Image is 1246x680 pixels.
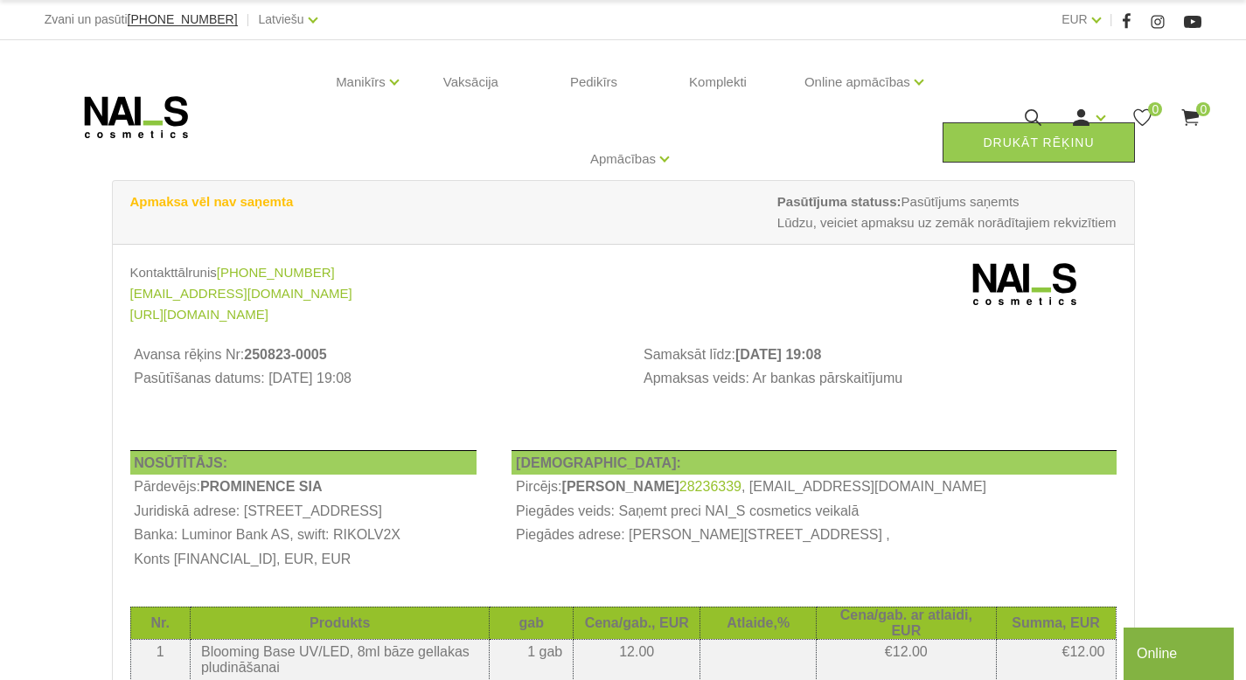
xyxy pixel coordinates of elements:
[590,124,656,194] a: Apmācības
[128,12,238,26] span: [PHONE_NUMBER]
[1148,102,1162,116] span: 0
[574,607,700,639] th: Cena/gab., EUR
[700,607,817,639] th: Atlaide,%
[259,9,304,30] a: Latviešu
[130,607,190,639] th: Nr.
[512,499,1116,524] td: Piegādes veids: Saņemt preci NAI_S cosmetics veikalā
[130,391,605,415] td: Avansa rēķins izdrukāts: [DATE] 19:08:20
[639,367,1116,392] td: Apmaksas veids: Ar bankas pārskaitījumu
[556,40,631,124] a: Pedikīrs
[777,191,1117,233] span: Pasūtījums saņemts Lūdzu, veiciet apmaksu uz zemāk norādītajiem rekvizītiem
[490,607,574,639] th: gab
[1062,9,1088,30] a: EUR
[217,262,335,283] a: [PHONE_NUMBER]
[429,40,512,124] a: Vaksācija
[190,639,489,680] td: Blooming Base UV/LED, 8ml bāze gellakas pludināšanai
[675,40,761,124] a: Komplekti
[562,479,679,494] b: [PERSON_NAME]
[130,304,268,325] a: [URL][DOMAIN_NAME]
[679,479,741,495] a: 28236339
[130,343,605,367] th: Avansa rēķins Nr:
[130,475,477,499] td: Pārdevējs:
[817,607,996,639] th: Cena/gab. ar atlaidi, EUR
[244,347,326,362] b: 250823-0005
[1180,107,1201,128] a: 0
[1131,107,1153,128] a: 0
[130,450,477,475] th: NOSŪTĪTĀJS:
[1196,102,1210,116] span: 0
[130,367,605,392] td: Pasūtīšanas datums: [DATE] 19:08
[200,479,323,494] b: PROMINENCE SIA
[130,262,610,283] div: Kontakttālrunis
[130,639,190,680] td: 1
[490,639,574,680] td: 1 gab
[996,607,1116,639] th: Summa, EUR
[1110,9,1113,31] span: |
[130,547,477,572] th: Konts [FINANCIAL_ID], EUR, EUR
[130,524,477,548] th: Banka: Luminor Bank AS, swift: RIKOLV2X
[130,283,352,304] a: [EMAIL_ADDRESS][DOMAIN_NAME]
[574,639,700,680] td: 12.00
[130,499,477,524] th: Juridiskā adrese: [STREET_ADDRESS]
[45,9,238,31] div: Zvani un pasūti
[735,347,821,362] b: [DATE] 19:08
[996,639,1116,680] td: €12.00
[336,47,386,117] a: Manikīrs
[247,9,250,31] span: |
[817,639,996,680] td: €12.00
[512,450,1116,475] th: [DEMOGRAPHIC_DATA]:
[1124,624,1237,680] iframe: chat widget
[512,524,1116,548] td: Piegādes adrese: [PERSON_NAME][STREET_ADDRESS] ,
[804,47,910,117] a: Online apmācības
[512,475,1116,499] td: Pircējs: , [EMAIL_ADDRESS][DOMAIN_NAME]
[639,343,1116,367] th: Samaksāt līdz:
[128,13,238,26] a: [PHONE_NUMBER]
[190,607,489,639] th: Produkts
